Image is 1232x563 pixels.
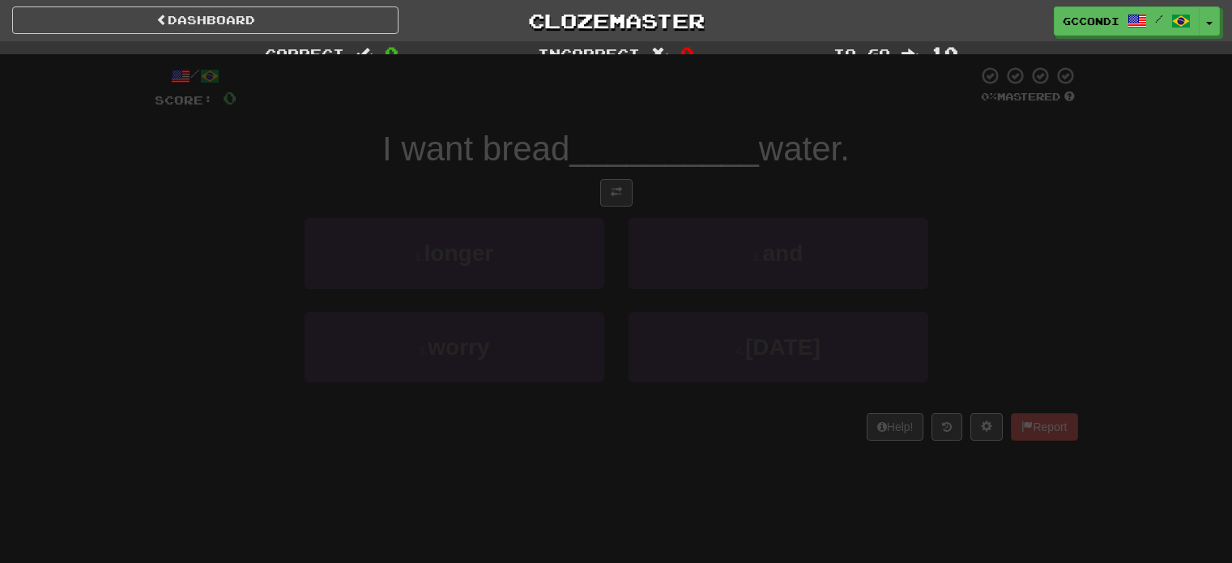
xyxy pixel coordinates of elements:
[680,43,694,62] span: 0
[651,47,669,61] span: :
[12,6,399,34] a: Dashboard
[931,413,962,441] button: Round history (alt+y)
[600,179,633,207] button: Toggle translation (alt+t)
[753,250,763,263] small: 2 .
[735,344,745,357] small: 4 .
[305,218,604,288] button: 1.longer
[415,250,424,263] small: 1 .
[867,413,924,441] button: Help!
[1155,13,1163,24] span: /
[155,93,213,107] span: Score:
[1054,6,1200,36] a: gccondi /
[981,90,997,103] span: 0 %
[902,47,919,61] span: :
[356,47,373,61] span: :
[385,43,399,62] span: 0
[629,218,928,288] button: 2.and
[265,45,344,62] span: Correct
[762,241,803,266] span: and
[745,335,821,360] span: [DATE]
[305,312,604,382] button: 3.worry
[428,335,489,360] span: worry
[223,87,237,108] span: 0
[424,241,494,266] span: longer
[538,45,640,62] span: Incorrect
[423,6,809,35] a: Clozemaster
[155,66,237,86] div: /
[978,90,1078,104] div: Mastered
[931,43,958,62] span: 10
[382,130,569,168] span: I want bread
[1063,14,1119,28] span: gccondi
[1011,413,1077,441] button: Report
[569,130,759,168] span: __________
[759,130,850,168] span: water.
[833,45,890,62] span: To go
[419,344,428,357] small: 3 .
[629,312,928,382] button: 4.[DATE]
